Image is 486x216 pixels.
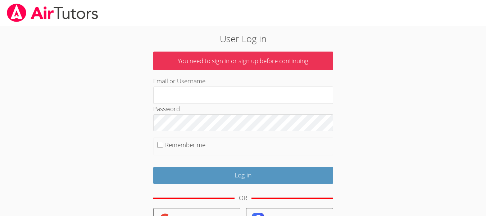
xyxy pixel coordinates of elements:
[239,193,247,203] div: OR
[153,167,333,184] input: Log in
[165,141,205,149] label: Remember me
[153,77,205,85] label: Email or Username
[112,32,374,45] h2: User Log in
[153,52,333,71] p: You need to sign in or sign up before continuing
[153,105,180,113] label: Password
[6,4,99,22] img: airtutors_banner-c4298cdbf04f3fff15de1276eac7730deb9818008684d7c2e4769d2f7ddbe033.png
